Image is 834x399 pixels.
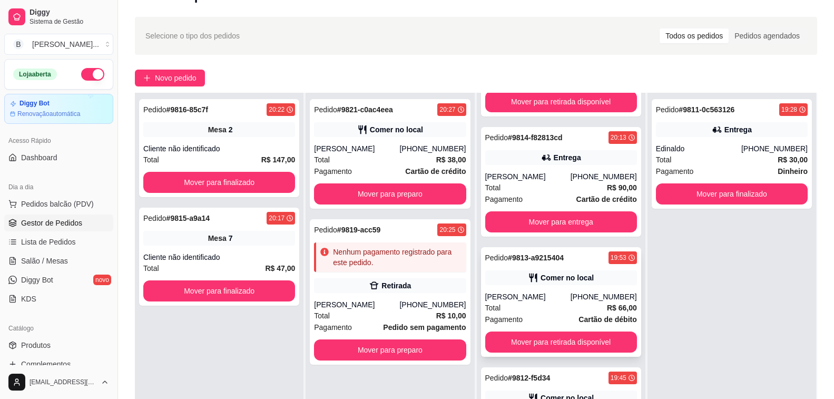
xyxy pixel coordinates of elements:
div: [PERSON_NAME] [314,299,399,310]
span: plus [143,74,151,82]
strong: # 9812-f5d34 [508,374,550,382]
span: B [13,39,24,50]
a: Gestor de Pedidos [4,215,113,231]
span: Gestor de Pedidos [21,218,82,228]
button: Mover para preparo [314,339,466,361]
strong: R$ 47,00 [265,264,295,273]
strong: R$ 30,00 [778,155,808,164]
div: 20:27 [439,105,455,114]
div: [PHONE_NUMBER] [571,171,637,182]
div: Dia a dia [4,179,113,196]
strong: R$ 66,00 [607,304,637,312]
span: Pedido [314,226,337,234]
span: Diggy Bot [21,275,53,285]
a: KDS [4,290,113,307]
span: Produtos [21,340,51,351]
button: Mover para finalizado [143,172,295,193]
div: 2 [229,124,233,135]
strong: # 9821-c0ac4eea [337,105,393,114]
span: Total [485,302,501,314]
div: 20:13 [611,133,626,142]
span: Lista de Pedidos [21,237,76,247]
article: Renovação automática [17,110,80,118]
div: [PHONE_NUMBER] [399,143,466,154]
div: 7 [229,233,233,244]
div: 19:45 [611,374,626,382]
button: Mover para retirada disponível [485,332,637,353]
button: Alterar Status [81,68,104,81]
strong: R$ 147,00 [261,155,296,164]
strong: Dinheiro [778,167,808,176]
span: Novo pedido [155,72,197,84]
button: Mover para finalizado [143,280,295,301]
div: 19:28 [781,105,797,114]
div: 19:53 [611,254,626,262]
span: Selecione o tipo dos pedidos [145,30,240,42]
strong: Pedido sem pagamento [383,323,466,332]
span: Sistema de Gestão [30,17,109,26]
span: Total [314,310,330,322]
span: Pedido [485,374,508,382]
strong: R$ 38,00 [436,155,466,164]
strong: # 9819-acc59 [337,226,381,234]
span: Total [143,154,159,166]
span: Total [656,154,672,166]
strong: # 9811-0c563126 [679,105,734,114]
span: KDS [21,294,36,304]
div: Entrega [554,152,581,163]
span: Mesa [208,233,227,244]
button: Mover para retirada disponível [485,91,637,112]
a: Diggy BotRenovaçãoautomática [4,94,113,124]
span: Total [485,182,501,193]
span: Pagamento [485,314,523,325]
strong: # 9813-a9215404 [508,254,564,262]
a: Produtos [4,337,113,354]
strong: Cartão de crédito [576,195,637,203]
span: Mesa [208,124,227,135]
div: [PERSON_NAME] [485,291,571,302]
strong: R$ 10,00 [436,312,466,320]
span: Pagamento [485,193,523,205]
div: Entrega [724,124,752,135]
span: Pedido [485,133,508,142]
div: Comer no local [541,273,594,283]
div: 20:22 [269,105,284,114]
div: Cliente não identificado [143,252,295,262]
span: Pagamento [314,322,352,333]
a: Diggy Botnovo [4,271,113,288]
strong: Cartão de débito [578,315,636,324]
article: Diggy Bot [19,100,50,108]
div: [PHONE_NUMBER] [741,143,808,154]
span: Total [143,262,159,274]
div: 20:17 [269,214,284,222]
span: Salão / Mesas [21,256,68,266]
a: Salão / Mesas [4,252,113,269]
span: Diggy [30,8,109,17]
span: Pagamento [314,166,352,177]
span: Pedido [143,214,166,222]
div: [PERSON_NAME] ... [32,39,99,50]
strong: # 9815-a9a14 [166,214,210,222]
div: Retirada [381,280,411,291]
button: Mover para finalizado [656,183,808,205]
div: [PHONE_NUMBER] [571,291,637,302]
button: Mover para preparo [314,183,466,205]
button: Select a team [4,34,113,55]
button: Mover para entrega [485,211,637,232]
span: Complementos [21,359,71,369]
div: Nenhum pagamento registrado para este pedido. [333,247,462,268]
strong: Cartão de crédito [405,167,466,176]
div: [PERSON_NAME] [314,143,399,154]
span: Pedidos balcão (PDV) [21,199,94,209]
span: Dashboard [21,152,57,163]
div: Comer no local [370,124,423,135]
div: [PERSON_NAME] [485,171,571,182]
div: Cliente não identificado [143,143,295,154]
strong: R$ 90,00 [607,183,637,192]
span: Pagamento [656,166,694,177]
a: Complementos [4,356,113,373]
span: Pedido [656,105,679,114]
div: 20:25 [439,226,455,234]
span: Pedido [485,254,508,262]
div: Pedidos agendados [729,28,806,43]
